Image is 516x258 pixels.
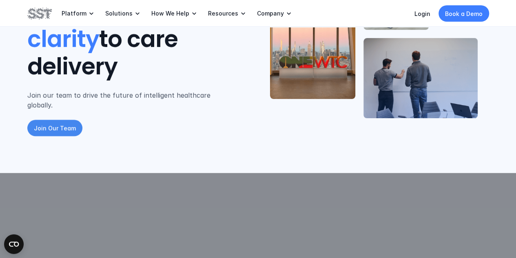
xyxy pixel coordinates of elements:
[414,10,430,17] a: Login
[438,5,489,22] a: Book a Demo
[257,10,284,17] p: Company
[445,9,483,18] p: Book a Demo
[208,10,238,17] p: Resources
[62,10,86,17] p: Platform
[27,7,52,20] img: SST logo
[27,120,82,136] a: Join Our Team
[151,10,189,17] p: How We Help
[34,124,76,132] p: Join Our Team
[27,90,237,110] p: Join our team to drive the future of intelligent healthcare globally.
[4,234,24,254] button: Open CMP widget
[105,10,133,17] p: Solutions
